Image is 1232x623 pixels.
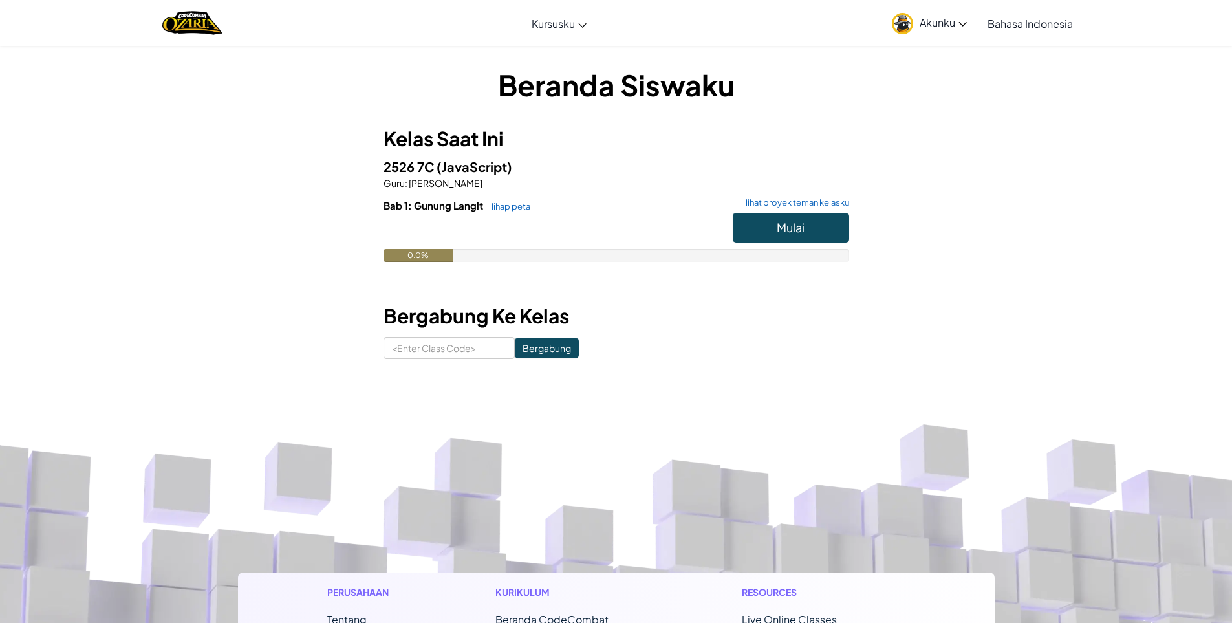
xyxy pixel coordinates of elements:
[892,13,913,34] img: avatar
[742,585,905,599] h1: Resources
[495,585,643,599] h1: Kurikulum
[733,213,849,243] button: Mulai
[485,201,530,212] a: lihap peta
[739,199,849,207] a: lihat proyek teman kelasku
[384,337,515,359] input: <Enter Class Code>
[885,3,973,43] a: Akunku
[515,338,579,358] input: Bergabung
[384,177,405,189] span: Guru
[525,6,593,41] a: Kursusku
[981,6,1079,41] a: Bahasa Indonesia
[532,17,575,30] span: Kursusku
[384,158,437,175] span: 2526 7C
[384,65,849,105] h1: Beranda Siswaku
[777,220,805,235] span: Mulai
[384,199,485,212] span: Bab 1: Gunung Langit
[384,301,849,331] h3: Bergabung Ke Kelas
[407,177,482,189] span: [PERSON_NAME]
[920,16,967,29] span: Akunku
[162,10,222,36] img: Home
[384,124,849,153] h3: Kelas Saat Ini
[162,10,222,36] a: Ozaria by CodeCombat logo
[405,177,407,189] span: :
[327,585,396,599] h1: Perusahaan
[384,249,453,262] div: 0.0%
[437,158,512,175] span: (JavaScript)
[988,17,1073,30] span: Bahasa Indonesia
